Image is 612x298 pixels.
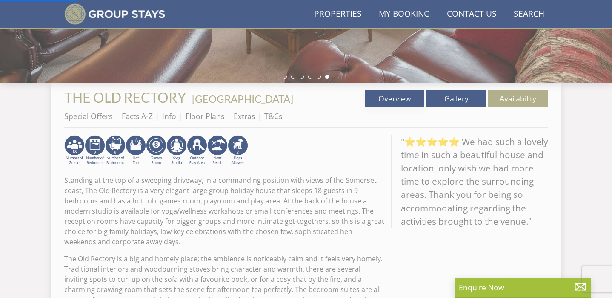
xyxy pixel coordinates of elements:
img: AD_4nXe7lJTbYb9d3pOukuYsm3GQOjQ0HANv8W51pVFfFFAC8dZrqJkVAnU455fekK_DxJuzpgZXdFqYqXRzTpVfWE95bX3Bz... [207,135,228,166]
a: THE OLD RECTORY [64,89,189,106]
span: - [189,93,293,105]
a: Search [510,5,548,24]
img: AD_4nXeaH8LQVKeQ8SA5JgjSjrs2k3TxxALjhnyrGxxf6sBYFLMUnGARF7yOPKmcCG3y2uvhpnR0z_47dEUtdSs99odqKh5IX... [105,135,126,166]
a: Overview [365,90,424,107]
img: AD_4nXe7_8LrJK20fD9VNWAdfykBvHkWcczWBt5QOadXbvIwJqtaRaRf-iI0SeDpMmH1MdC9T1Vy22FMXzzjMAvSuTB5cJ7z5... [228,135,248,166]
a: Properties [311,5,365,24]
a: Floor Plans [186,111,224,121]
p: Enquire Now [459,282,586,293]
img: Group Stays [64,3,165,25]
a: T&Cs [264,111,282,121]
a: [GEOGRAPHIC_DATA] [192,93,293,105]
a: Facts A-Z [122,111,153,121]
a: Availability [488,90,548,107]
a: Gallery [426,90,486,107]
a: Contact Us [443,5,500,24]
img: AD_4nXfjdDqPkGBf7Vpi6H87bmAUe5GYCbodrAbU4sf37YN55BCjSXGx5ZgBV7Vb9EJZsXiNVuyAiuJUB3WVt-w9eJ0vaBcHg... [187,135,207,166]
img: AD_4nXcRV6P30fiR8iraYFozW6le9Vk86fgJjC-9F-1XNA85-Uc4EHnrgk24MqOhLr5sK5I_EAKMwzcAZyN0iVKWc3J2Svvhk... [166,135,187,166]
a: My Booking [375,5,433,24]
img: AD_4nXeYoMcgKnrzUNUTlDLqJOj9Yv7RU0E1ykQhx4XGvILJMoWH8oNE8gqm2YzowIOduh3FQAM8K_tQMiSsH1u8B_u580_vG... [64,135,85,166]
a: Special Offers [64,111,112,121]
p: Standing at the top of a sweeping driveway, in a commanding position with views of the Somerset c... [64,175,384,247]
blockquote: "⭐⭐⭐⭐⭐ We had such a lovely time in such a beautiful house and location, only wish we had more ti... [391,135,548,228]
a: Extras [234,111,255,121]
img: AD_4nXdLde3ZZ2q3Uy5ie5nrW53LbXubelhvf7-ZgcT-tq9UJsfB7O__-EXBdC7Mm9KjXjtLBsB2k1buDtXwiHXdJx50VHqvw... [85,135,105,166]
span: THE OLD RECTORY [64,89,186,106]
img: AD_4nXcpX5uDwed6-YChlrI2BYOgXwgg3aqYHOhRm0XfZB-YtQW2NrmeCr45vGAfVKUq4uWnc59ZmEsEzoF5o39EWARlT1ewO... [126,135,146,166]
img: AD_4nXdrZMsjcYNLGsKuA84hRzvIbesVCpXJ0qqnwZoX5ch9Zjv73tWe4fnFRs2gJ9dSiUubhZXckSJX_mqrZBmYExREIfryF... [146,135,166,166]
a: Info [162,111,176,121]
